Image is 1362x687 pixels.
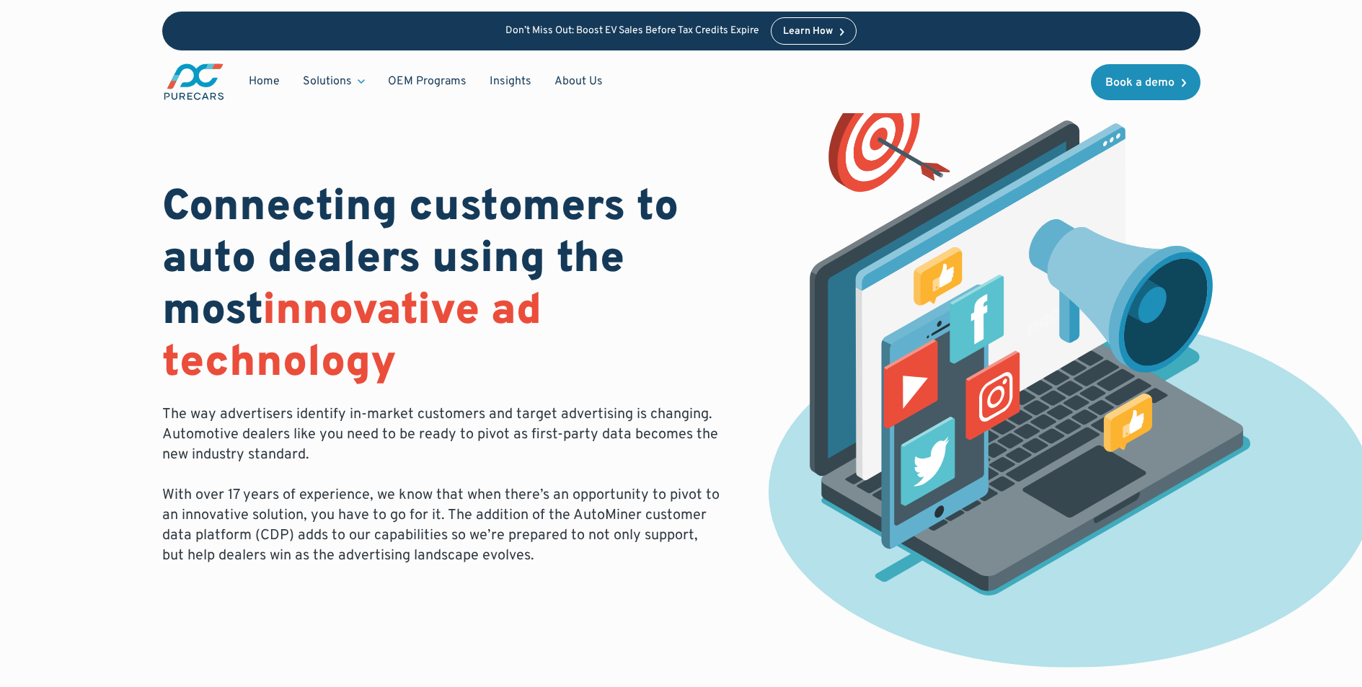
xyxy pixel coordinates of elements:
div: Solutions [303,74,352,89]
div: Book a demo [1105,77,1175,89]
h1: Connecting customers to auto dealers using the most [162,182,723,390]
span: innovative ad technology [162,285,541,391]
div: Solutions [291,68,376,95]
div: Learn How [783,27,833,37]
p: Don’t Miss Out: Boost EV Sales Before Tax Credits Expire [505,25,759,37]
a: Book a demo [1091,64,1200,100]
a: About Us [543,68,614,95]
a: Home [237,68,291,95]
a: Learn How [771,17,857,45]
a: OEM Programs [376,68,478,95]
p: The way advertisers identify in-market customers and target advertising is changing. Automotive d... [162,404,723,566]
a: Insights [478,68,543,95]
img: purecars logo [162,62,226,102]
a: main [162,62,226,102]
